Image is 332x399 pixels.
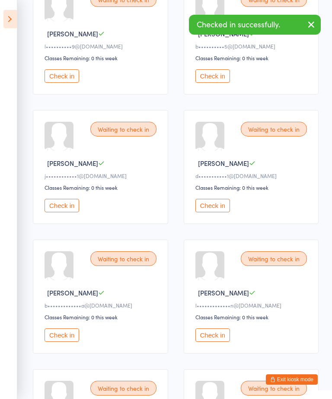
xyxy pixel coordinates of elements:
div: Checked in successfully. [189,15,321,35]
div: Classes Remaining: 0 this week [45,184,159,191]
span: [PERSON_NAME] [198,288,249,297]
span: [PERSON_NAME] [47,159,98,168]
div: Waiting to check in [90,381,156,396]
div: Waiting to check in [90,122,156,136]
div: l••••••••••9@[DOMAIN_NAME] [45,42,159,50]
span: [PERSON_NAME] [198,159,249,168]
button: Check in [195,328,230,342]
div: Classes Remaining: 0 this week [195,54,310,62]
div: Waiting to check in [241,381,307,396]
button: Check in [195,199,230,212]
div: Classes Remaining: 0 this week [45,54,159,62]
div: b••••••••••5@[DOMAIN_NAME] [195,42,310,50]
div: Waiting to check in [241,122,307,136]
div: Classes Remaining: 0 this week [45,313,159,321]
span: [PERSON_NAME] [47,288,98,297]
div: l•••••••••••••n@[DOMAIN_NAME] [195,302,310,309]
button: Check in [45,199,79,212]
button: Exit kiosk mode [266,374,318,385]
button: Check in [45,69,79,83]
div: d•••••••••••1@[DOMAIN_NAME] [195,172,310,179]
div: Classes Remaining: 0 this week [195,313,310,321]
div: b•••••••••••••a@[DOMAIN_NAME] [45,302,159,309]
button: Check in [195,69,230,83]
div: j••••••••••••1@[DOMAIN_NAME] [45,172,159,179]
button: Check in [45,328,79,342]
span: [PERSON_NAME] [47,29,98,38]
div: Waiting to check in [90,251,156,266]
div: Classes Remaining: 0 this week [195,184,310,191]
div: Waiting to check in [241,251,307,266]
